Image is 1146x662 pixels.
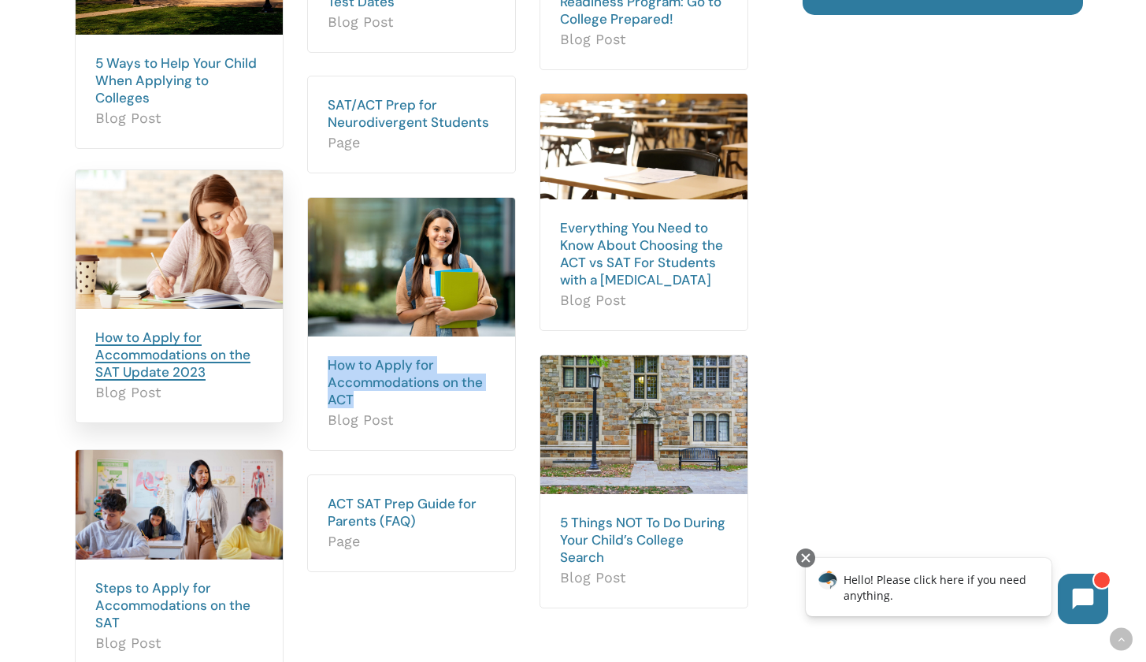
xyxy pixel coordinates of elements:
[560,514,725,566] a: 5 Things NOT To Do During Your Child’s College Search
[560,30,728,49] span: Blog Post
[95,634,263,653] span: Blog Post
[95,383,263,402] span: Blog Post
[95,54,257,106] a: 5 Ways to Help Your Child When Applying to Colleges
[328,356,483,408] a: How to Apply for Accommodations on the ACT
[328,411,495,430] span: Blog Post
[76,450,283,560] img: Writing,,Teacher,And,Exam,With,Students,In,Classroom,For,Education,
[328,96,489,131] a: SAT/ACT Prep for Neurodivergent Students
[560,291,728,310] span: Blog Post
[560,219,723,288] a: Everything You Need to Know About Choosing the ACT vs SAT For Students with a [MEDICAL_DATA]
[95,329,250,381] a: How to Apply for Accommodations on the SAT Update 2023
[560,568,728,587] span: Blog Post
[95,109,263,128] span: Blog Post
[328,532,495,551] span: Page
[328,13,495,32] span: Blog Post
[328,133,495,152] span: Page
[540,94,747,199] img: A,High,School,Hall,Or,Room,Set,Up,Ready,For
[95,579,250,631] a: Steps to Apply for Accommodations on the SAT
[789,545,1124,640] iframe: Chatbot
[328,495,477,530] a: ACT SAT Prep Guide for Parents (FAQ)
